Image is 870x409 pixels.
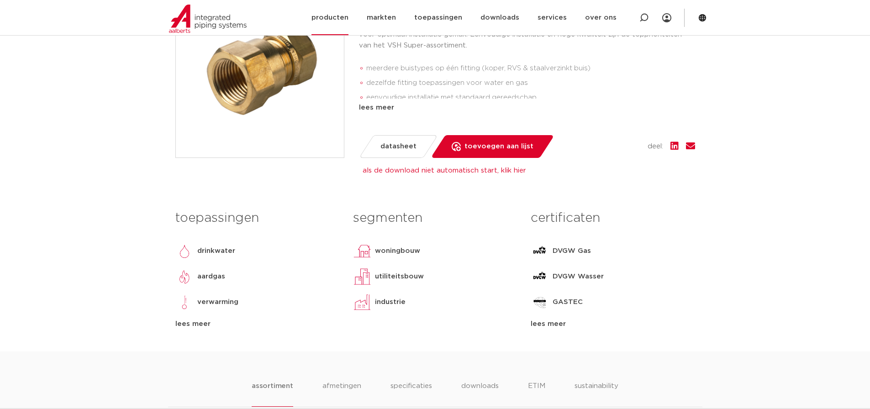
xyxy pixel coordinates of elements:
img: DVGW Wasser [531,267,549,286]
li: dezelfde fitting toepassingen voor water en gas [366,76,695,90]
h3: segmenten [353,209,517,227]
img: utiliteitsbouw [353,267,371,286]
img: GASTEC [531,293,549,311]
div: lees meer [531,319,695,330]
p: GASTEC [553,297,583,308]
img: drinkwater [175,242,194,260]
p: verwarming [197,297,238,308]
h3: certificaten [531,209,695,227]
a: als de download niet automatisch start, klik hier [363,167,526,174]
h3: toepassingen [175,209,339,227]
img: aardgas [175,267,194,286]
p: industrie [375,297,406,308]
div: lees meer [175,319,339,330]
li: downloads [461,381,499,407]
span: datasheet [380,139,417,154]
li: eenvoudige installatie met standaard gereedschap [366,90,695,105]
p: utiliteitsbouw [375,271,424,282]
img: DVGW Gas [531,242,549,260]
li: specificaties [390,381,432,407]
p: DVGW Wasser [553,271,604,282]
li: meerdere buistypes op één fitting (koper, RVS & staalverzinkt buis) [366,61,695,76]
p: woningbouw [375,246,420,257]
span: deel: [648,141,663,152]
p: aardgas [197,271,225,282]
img: woningbouw [353,242,371,260]
p: drinkwater [197,246,235,257]
li: afmetingen [322,381,361,407]
p: DVGW Gas [553,246,591,257]
li: assortiment [252,381,293,407]
li: sustainability [575,381,618,407]
a: datasheet [359,135,438,158]
img: industrie [353,293,371,311]
div: lees meer [359,102,695,113]
img: verwarming [175,293,194,311]
span: toevoegen aan lijst [464,139,533,154]
li: ETIM [528,381,545,407]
